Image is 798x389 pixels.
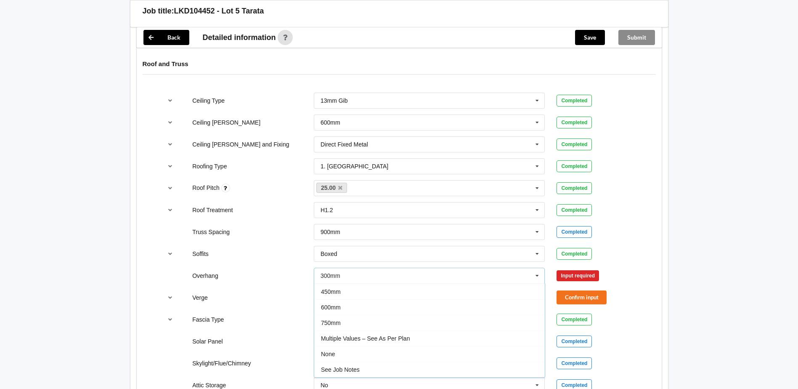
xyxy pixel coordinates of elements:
span: 750mm [321,320,341,326]
label: Roof Treatment [192,207,233,213]
button: reference-toggle [162,290,178,305]
span: None [321,351,335,357]
h3: Job title: [143,6,174,16]
label: Ceiling Type [192,97,225,104]
div: Completed [557,357,592,369]
label: Ceiling [PERSON_NAME] [192,119,260,126]
label: Soffits [192,250,209,257]
label: Attic Storage [192,382,226,389]
span: See Job Notes [321,366,360,373]
label: Verge [192,294,208,301]
a: 25.00 [316,183,347,193]
div: 600mm [321,120,340,125]
div: Completed [557,139,592,150]
div: 13mm Gib [321,98,348,104]
label: Ceiling [PERSON_NAME] and Fixing [192,141,289,148]
button: Back [143,30,189,45]
label: Truss Spacing [192,229,230,235]
div: 900mm [321,229,340,235]
button: reference-toggle [162,137,178,152]
label: Roofing Type [192,163,227,170]
button: reference-toggle [162,115,178,130]
div: Completed [557,182,592,194]
label: Roof Pitch [192,184,221,191]
button: reference-toggle [162,93,178,108]
div: No [321,382,328,388]
div: Completed [557,204,592,216]
div: Completed [557,160,592,172]
span: 600mm [321,304,341,311]
button: reference-toggle [162,181,178,196]
div: Completed [557,336,592,347]
h3: LKD104452 - Lot 5 Tarata [174,6,264,16]
button: Confirm input [557,290,607,304]
div: Completed [557,226,592,238]
div: H1.2 [321,207,333,213]
button: reference-toggle [162,246,178,261]
div: Completed [557,117,592,128]
span: 450mm [321,288,341,295]
div: Direct Fixed Metal [321,141,368,147]
div: Input required [557,270,599,281]
span: Detailed information [203,34,276,41]
label: Skylight/Flue/Chimney [192,360,251,367]
label: Solar Panel [192,338,223,345]
div: Completed [557,314,592,325]
label: Overhang [192,272,218,279]
span: Multiple Values – See As Per Plan [321,335,410,342]
h4: Roof and Truss [143,60,656,68]
button: reference-toggle [162,159,178,174]
label: Fascia Type [192,316,224,323]
div: 1. [GEOGRAPHIC_DATA] [321,163,388,169]
div: Boxed [321,251,337,257]
button: Save [575,30,605,45]
div: Completed [557,95,592,107]
button: reference-toggle [162,202,178,218]
button: reference-toggle [162,312,178,327]
div: Completed [557,248,592,260]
